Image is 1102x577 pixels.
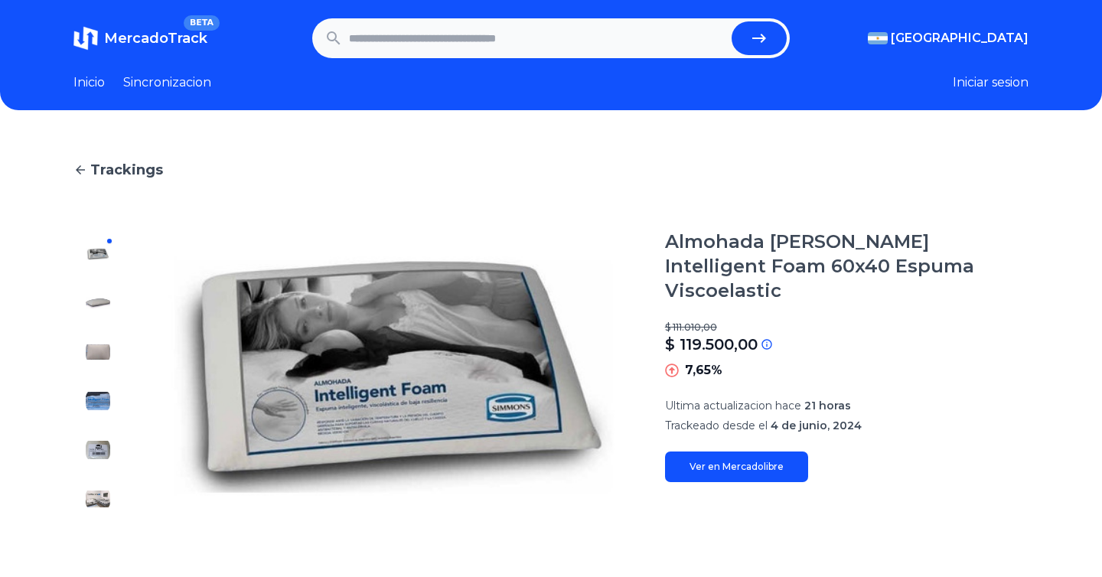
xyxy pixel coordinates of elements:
img: Almohada Simmons Intelligent Foam 60x40 Espuma Viscoelastic [86,389,110,413]
img: MercadoTrack [73,26,98,51]
span: [GEOGRAPHIC_DATA] [891,29,1029,47]
span: 4 de junio, 2024 [771,419,862,432]
p: $ 119.500,00 [665,334,758,355]
a: Ver en Mercadolibre [665,451,808,482]
a: Inicio [73,73,105,92]
img: Almohada Simmons Intelligent Foam 60x40 Espuma Viscoelastic [86,242,110,266]
h1: Almohada [PERSON_NAME] Intelligent Foam 60x40 Espuma Viscoelastic [665,230,1029,303]
button: [GEOGRAPHIC_DATA] [868,29,1029,47]
img: Almohada Simmons Intelligent Foam 60x40 Espuma Viscoelastic [86,340,110,364]
span: Trackeado desde el [665,419,768,432]
span: BETA [184,15,220,31]
img: Argentina [868,32,888,44]
a: Trackings [73,159,1029,181]
a: Sincronizacion [123,73,211,92]
span: Ultima actualizacion hace [665,399,801,412]
p: 7,65% [685,361,722,380]
img: Almohada Simmons Intelligent Foam 60x40 Espuma Viscoelastic [86,487,110,511]
img: Almohada Simmons Intelligent Foam 60x40 Espuma Viscoelastic [86,291,110,315]
span: 21 horas [804,399,851,412]
img: Almohada Simmons Intelligent Foam 60x40 Espuma Viscoelastic [153,230,634,523]
img: Almohada Simmons Intelligent Foam 60x40 Espuma Viscoelastic [86,438,110,462]
a: MercadoTrackBETA [73,26,207,51]
p: $ 111.010,00 [665,321,1029,334]
span: MercadoTrack [104,30,207,47]
span: Trackings [90,159,163,181]
button: Iniciar sesion [953,73,1029,92]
